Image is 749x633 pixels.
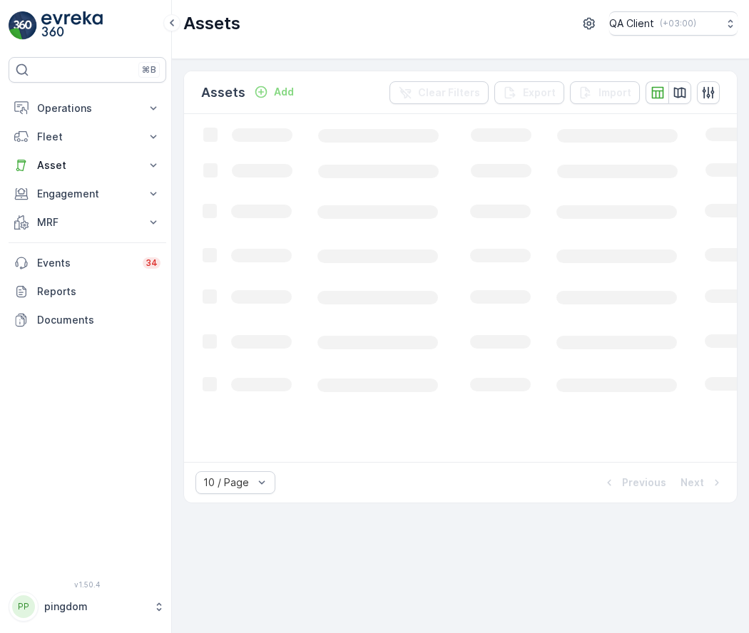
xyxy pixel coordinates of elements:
[37,187,138,201] p: Engagement
[523,86,556,100] p: Export
[660,18,696,29] p: ( +03:00 )
[37,158,138,173] p: Asset
[9,277,166,306] a: Reports
[9,94,166,123] button: Operations
[201,83,245,103] p: Assets
[183,12,240,35] p: Assets
[146,257,158,269] p: 34
[570,81,640,104] button: Import
[44,599,146,614] p: pingdom
[679,474,725,491] button: Next
[494,81,564,104] button: Export
[622,475,666,490] p: Previous
[9,180,166,208] button: Engagement
[9,306,166,334] a: Documents
[37,313,160,327] p: Documents
[37,284,160,299] p: Reports
[248,83,300,101] button: Add
[37,101,138,115] p: Operations
[41,11,103,40] img: logo_light-DOdMpM7g.png
[12,595,35,618] div: PP
[9,580,166,589] span: v 1.50.4
[9,123,166,151] button: Fleet
[142,64,156,76] p: ⌘B
[9,249,166,277] a: Events34
[9,11,37,40] img: logo
[37,130,138,144] p: Fleet
[389,81,489,104] button: Clear Filters
[609,11,738,36] button: QA Client(+03:00)
[598,86,631,100] p: Import
[418,86,480,100] p: Clear Filters
[9,208,166,237] button: MRF
[37,215,138,230] p: MRF
[9,151,166,180] button: Asset
[601,474,668,491] button: Previous
[37,256,134,270] p: Events
[609,16,654,31] p: QA Client
[9,592,166,622] button: PPpingdom
[681,475,704,490] p: Next
[274,85,294,99] p: Add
